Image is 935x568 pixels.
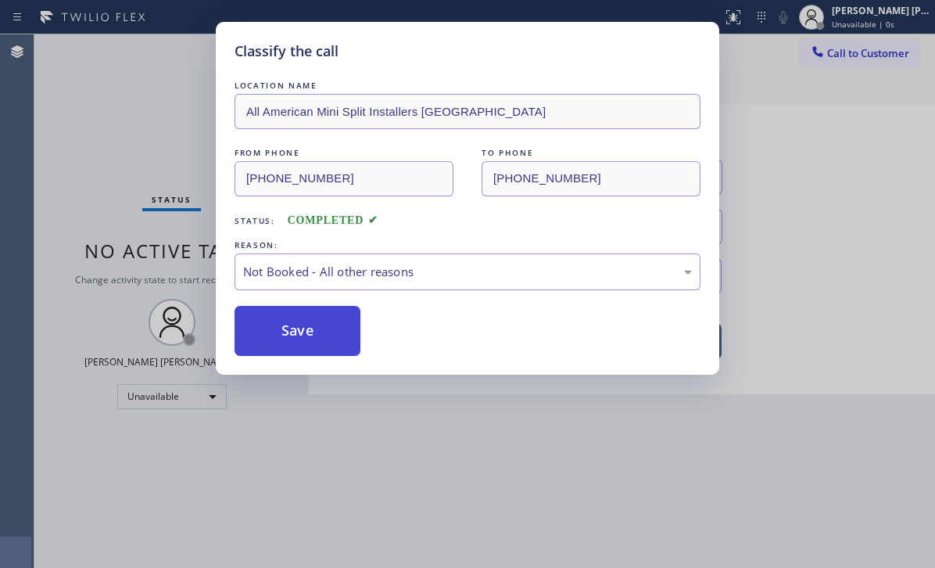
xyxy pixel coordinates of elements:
div: REASON: [235,237,700,253]
div: Not Booked - All other reasons [243,263,692,281]
input: To phone [482,161,700,196]
div: LOCATION NAME [235,77,700,94]
span: COMPLETED [288,214,378,226]
button: Save [235,306,360,356]
h5: Classify the call [235,41,339,62]
span: Status: [235,215,275,226]
div: FROM PHONE [235,145,453,161]
input: From phone [235,161,453,196]
div: TO PHONE [482,145,700,161]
